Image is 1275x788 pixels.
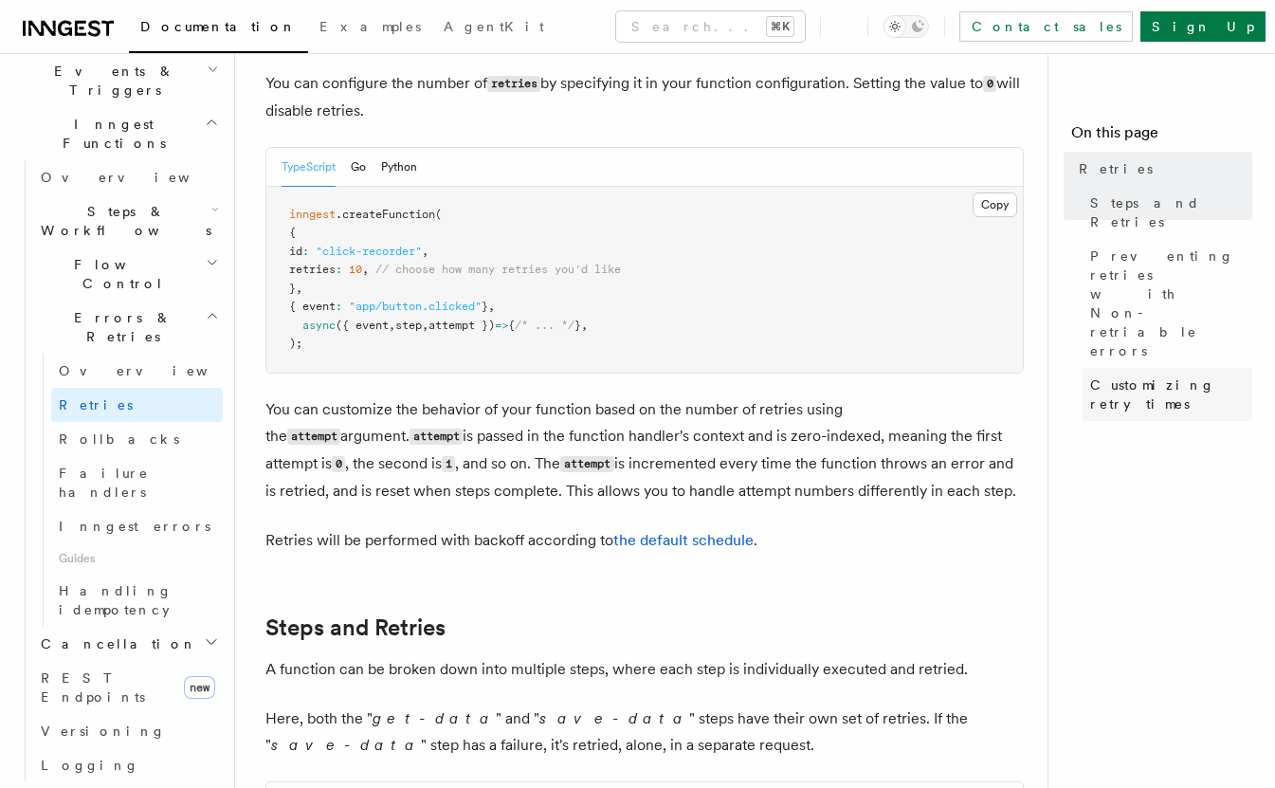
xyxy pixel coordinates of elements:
[319,19,421,34] span: Examples
[616,11,805,42] button: Search...⌘K
[41,170,236,185] span: Overview
[410,429,463,445] code: attempt
[41,758,139,773] span: Logging
[51,574,223,627] a: Handling idempotency
[308,6,432,51] a: Examples
[51,354,223,388] a: Overview
[59,583,173,617] span: Handling idempotency
[287,429,340,445] code: attempt
[487,76,540,92] code: retries
[539,709,689,727] em: save-data
[15,54,223,107] button: Events & Triggers
[883,15,929,38] button: Toggle dark mode
[33,247,223,301] button: Flow Control
[336,300,342,313] span: :
[33,160,223,194] a: Overview
[33,354,223,627] div: Errors & Retries
[495,319,508,332] span: =>
[140,19,297,34] span: Documentation
[362,263,369,276] span: ,
[15,107,223,160] button: Inngest Functions
[265,706,1024,759] p: Here, both the " " and " " steps have their own set of retries. If the " " step has a failure, it...
[59,363,254,378] span: Overview
[33,194,223,247] button: Steps & Workflows
[289,208,336,221] span: inngest
[508,319,515,332] span: {
[51,543,223,574] span: Guides
[51,422,223,456] a: Rollbacks
[33,661,223,714] a: REST Endpointsnew
[302,245,309,258] span: :
[41,724,166,739] span: Versioning
[428,319,495,332] span: attempt })
[1140,11,1266,42] a: Sign Up
[59,397,133,412] span: Retries
[33,255,206,293] span: Flow Control
[289,337,302,350] span: );
[51,456,223,509] a: Failure handlers
[1083,186,1252,239] a: Steps and Retries
[1083,368,1252,421] a: Customizing retry times
[15,160,223,782] div: Inngest Functions
[973,192,1017,217] button: Copy
[560,456,613,472] code: attempt
[336,208,435,221] span: .createFunction
[33,634,197,653] span: Cancellation
[33,748,223,782] a: Logging
[289,282,296,295] span: }
[1083,239,1252,368] a: Preventing retries with Non-retriable errors
[488,300,495,313] span: ,
[613,531,754,549] a: the default schedule
[1071,121,1252,152] h4: On this page
[422,319,428,332] span: ,
[33,202,211,240] span: Steps & Workflows
[351,148,366,187] button: Go
[129,6,308,53] a: Documentation
[767,17,793,36] kbd: ⌘K
[482,300,488,313] span: }
[59,431,179,447] span: Rollbacks
[289,245,302,258] span: id
[375,263,621,276] span: // choose how many retries you'd like
[271,736,421,754] em: save-data
[265,614,446,641] a: Steps and Retries
[1090,193,1252,231] span: Steps and Retries
[59,466,149,500] span: Failure handlers
[1079,159,1153,178] span: Retries
[282,148,336,187] button: TypeScript
[422,245,428,258] span: ,
[373,709,496,727] em: get-data
[1071,152,1252,186] a: Retries
[59,519,210,534] span: Inngest errors
[983,76,996,92] code: 0
[1090,376,1252,413] span: Customizing retry times
[51,509,223,543] a: Inngest errors
[15,115,205,153] span: Inngest Functions
[33,308,206,346] span: Errors & Retries
[1090,247,1252,360] span: Preventing retries with Non-retriable errors
[41,670,145,705] span: REST Endpoints
[444,19,544,34] span: AgentKit
[265,396,1024,504] p: You can customize the behavior of your function based on the number of retries using the argument...
[574,319,581,332] span: }
[316,245,422,258] span: "click-recorder"
[33,301,223,354] button: Errors & Retries
[959,11,1133,42] a: Contact sales
[349,300,482,313] span: "app/button.clicked"
[336,319,389,332] span: ({ event
[395,319,422,332] span: step
[435,208,442,221] span: (
[442,456,455,472] code: 1
[332,456,345,472] code: 0
[15,62,207,100] span: Events & Triggers
[289,226,296,239] span: {
[265,656,1024,683] p: A function can be broken down into multiple steps, where each step is individually executed and r...
[265,527,1024,554] p: Retries will be performed with backoff according to .
[432,6,556,51] a: AgentKit
[381,148,417,187] button: Python
[289,300,336,313] span: { event
[184,676,215,699] span: new
[289,263,336,276] span: retries
[389,319,395,332] span: ,
[581,319,588,332] span: ,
